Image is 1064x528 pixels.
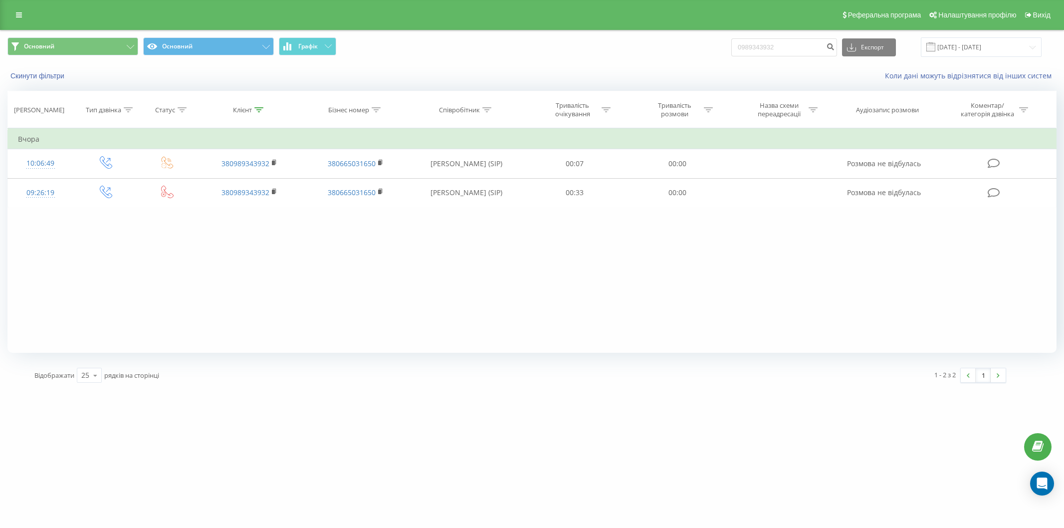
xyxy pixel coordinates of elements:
td: 00:07 [524,149,626,178]
span: Налаштування профілю [938,11,1016,19]
div: 25 [81,370,89,380]
button: Графік [279,37,336,55]
td: 00:33 [524,178,626,207]
input: Пошук за номером [731,38,837,56]
td: Вчора [8,129,1057,149]
div: Співробітник [439,106,480,114]
a: 380665031650 [328,159,376,168]
div: 09:26:19 [18,183,63,203]
div: Коментар/категорія дзвінка [958,101,1017,118]
div: Тривалість розмови [648,101,701,118]
button: Основний [143,37,274,55]
span: Розмова не відбулась [847,188,921,197]
span: Вихід [1033,11,1051,19]
div: Статус [155,106,175,114]
a: 1 [976,368,991,382]
span: Основний [24,42,54,50]
button: Скинути фільтри [7,71,69,80]
span: рядків на сторінці [104,371,159,380]
button: Основний [7,37,138,55]
td: 00:00 [626,178,728,207]
div: 10:06:49 [18,154,63,173]
td: [PERSON_NAME] (SIP) [409,149,524,178]
div: [PERSON_NAME] [14,106,64,114]
span: Розмова не відбулась [847,159,921,168]
td: [PERSON_NAME] (SIP) [409,178,524,207]
div: Тривалість очікування [546,101,599,118]
div: Бізнес номер [328,106,369,114]
span: Реферальна програма [848,11,921,19]
div: 1 - 2 з 2 [934,370,956,380]
td: 00:00 [626,149,728,178]
div: Клієнт [233,106,252,114]
div: Аудіозапис розмови [856,106,919,114]
button: Експорт [842,38,896,56]
div: Назва схеми переадресації [753,101,806,118]
span: Графік [298,43,318,50]
a: 380989343932 [221,188,269,197]
a: 380989343932 [221,159,269,168]
a: Коли дані можуть відрізнятися вiд інших систем [885,71,1057,80]
span: Відображати [34,371,74,380]
div: Тип дзвінка [86,106,121,114]
div: Open Intercom Messenger [1030,472,1054,496]
a: 380665031650 [328,188,376,197]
